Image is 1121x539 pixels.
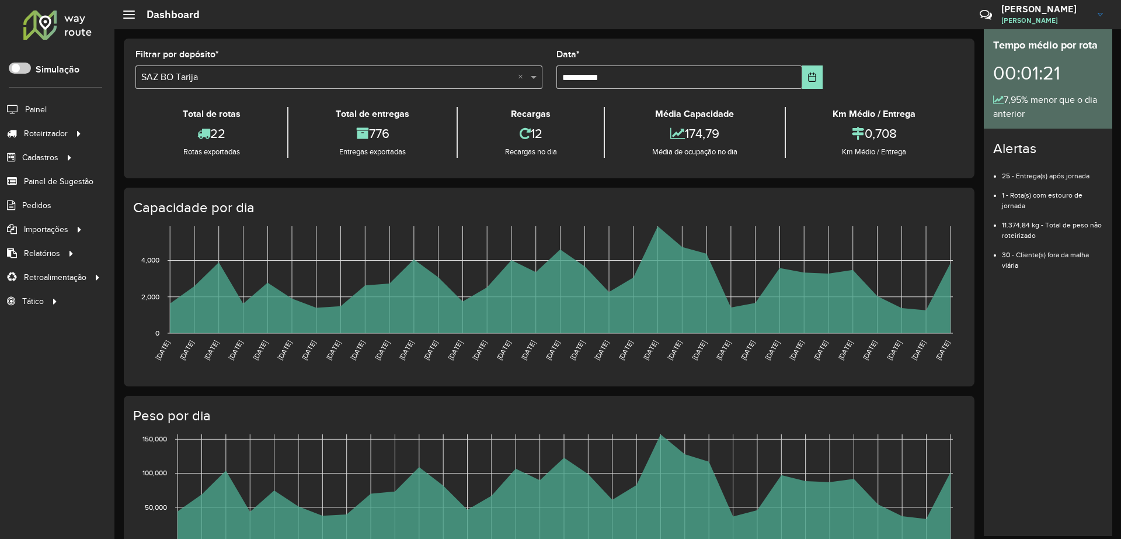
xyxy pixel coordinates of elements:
text: 100,000 [142,469,167,477]
label: Data [556,47,580,61]
span: Clear all [518,70,528,84]
text: 2,000 [141,293,159,300]
text: [DATE] [715,339,732,361]
span: Roteirizador [24,127,68,140]
li: 1 - Rota(s) com estouro de jornada [1002,181,1103,211]
text: [DATE] [593,339,610,361]
div: 12 [461,121,601,146]
text: [DATE] [569,339,586,361]
text: [DATE] [276,339,293,361]
text: [DATE] [739,339,756,361]
div: Média de ocupação no dia [608,146,781,158]
text: [DATE] [422,339,439,361]
div: 0,708 [789,121,960,146]
div: Km Médio / Entrega [789,107,960,121]
span: Painel [25,103,47,116]
text: [DATE] [374,339,391,361]
text: [DATE] [544,339,561,361]
li: 30 - Cliente(s) fora da malha viária [1002,241,1103,271]
text: [DATE] [471,339,488,361]
div: Entregas exportadas [291,146,453,158]
text: [DATE] [178,339,195,361]
div: Recargas [461,107,601,121]
div: 00:01:21 [993,53,1103,93]
span: Relatórios [24,247,60,260]
text: [DATE] [934,339,951,361]
text: [DATE] [300,339,317,361]
text: [DATE] [447,339,464,361]
h3: [PERSON_NAME] [1001,4,1089,15]
h4: Peso por dia [133,407,963,424]
text: 150,000 [142,436,167,443]
text: [DATE] [837,339,854,361]
a: Contato Rápido [973,2,998,27]
text: [DATE] [788,339,805,361]
text: [DATE] [227,339,244,361]
text: 50,000 [145,503,167,511]
label: Simulação [36,63,79,77]
div: Recargas no dia [461,146,601,158]
li: 11.374,84 kg - Total de peso não roteirizado [1002,211,1103,241]
span: Importações [24,223,68,236]
h4: Capacidade por dia [133,199,963,216]
span: Tático [22,295,44,307]
text: [DATE] [520,339,537,361]
span: Painel de Sugestão [24,175,93,188]
text: [DATE] [764,339,781,361]
text: [DATE] [325,339,342,361]
text: [DATE] [203,339,220,361]
text: [DATE] [691,339,708,361]
div: Média Capacidade [608,107,781,121]
span: Retroalimentação [24,271,86,284]
text: [DATE] [666,339,683,361]
text: 4,000 [141,257,159,264]
button: Choose Date [802,65,823,89]
text: [DATE] [617,339,634,361]
text: [DATE] [910,339,927,361]
text: [DATE] [252,339,269,361]
div: 174,79 [608,121,781,146]
span: [PERSON_NAME] [1001,15,1089,26]
li: 25 - Entrega(s) após jornada [1002,162,1103,181]
div: 22 [138,121,284,146]
text: [DATE] [154,339,171,361]
div: 776 [291,121,453,146]
div: Total de rotas [138,107,284,121]
span: Pedidos [22,199,51,212]
text: [DATE] [349,339,366,361]
text: 0 [155,329,159,337]
text: [DATE] [886,339,903,361]
h2: Dashboard [135,8,200,21]
label: Filtrar por depósito [135,47,219,61]
div: Total de entregas [291,107,453,121]
text: [DATE] [398,339,415,361]
h4: Alertas [993,140,1103,157]
div: 7,95% menor que o dia anterior [993,93,1103,121]
div: Tempo médio por rota [993,37,1103,53]
text: [DATE] [812,339,829,361]
text: [DATE] [861,339,878,361]
text: [DATE] [495,339,512,361]
span: Cadastros [22,151,58,164]
div: Rotas exportadas [138,146,284,158]
div: Km Médio / Entrega [789,146,960,158]
text: [DATE] [642,339,659,361]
